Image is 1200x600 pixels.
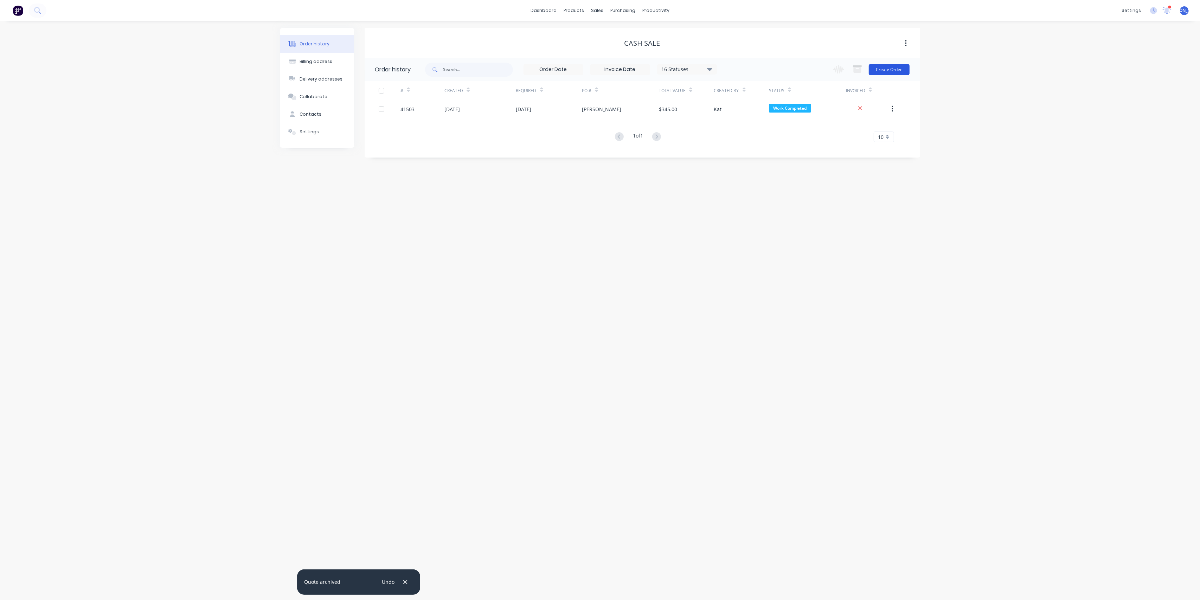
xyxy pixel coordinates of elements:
[714,81,769,100] div: Created By
[633,132,643,142] div: 1 of 1
[400,106,415,113] div: 41503
[591,64,650,75] input: Invoice Date
[280,106,354,123] button: Contacts
[582,106,621,113] div: [PERSON_NAME]
[769,81,846,100] div: Status
[378,577,398,587] button: Undo
[300,111,321,117] div: Contacts
[300,129,319,135] div: Settings
[869,64,910,75] button: Create Order
[582,81,659,100] div: PO #
[769,88,784,94] div: Status
[400,88,403,94] div: #
[280,53,354,70] button: Billing address
[878,133,884,141] span: 10
[516,106,532,113] div: [DATE]
[659,106,677,113] div: $345.00
[300,94,327,100] div: Collaborate
[769,104,811,113] span: Work Completed
[659,88,686,94] div: Total Value
[280,35,354,53] button: Order history
[516,81,582,100] div: Required
[624,39,660,47] div: Cash Sale
[657,65,717,73] div: 16 Statuses
[304,578,341,586] div: Quote archived
[444,81,516,100] div: Created
[280,123,354,141] button: Settings
[13,5,23,16] img: Factory
[527,5,560,16] a: dashboard
[400,81,444,100] div: #
[516,88,537,94] div: Required
[588,5,607,16] div: sales
[444,88,463,94] div: Created
[300,41,329,47] div: Order history
[524,64,583,75] input: Order Date
[607,5,639,16] div: purchasing
[375,65,411,74] div: Order history
[300,76,342,82] div: Delivery addresses
[560,5,588,16] div: products
[639,5,673,16] div: productivity
[846,88,865,94] div: Invoiced
[280,88,354,106] button: Collaborate
[582,88,591,94] div: PO #
[714,106,722,113] div: Kat
[714,88,739,94] div: Created By
[1118,5,1144,16] div: settings
[444,106,460,113] div: [DATE]
[846,81,890,100] div: Invoiced
[659,81,714,100] div: Total Value
[300,58,332,65] div: Billing address
[443,63,513,77] input: Search...
[280,70,354,88] button: Delivery addresses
